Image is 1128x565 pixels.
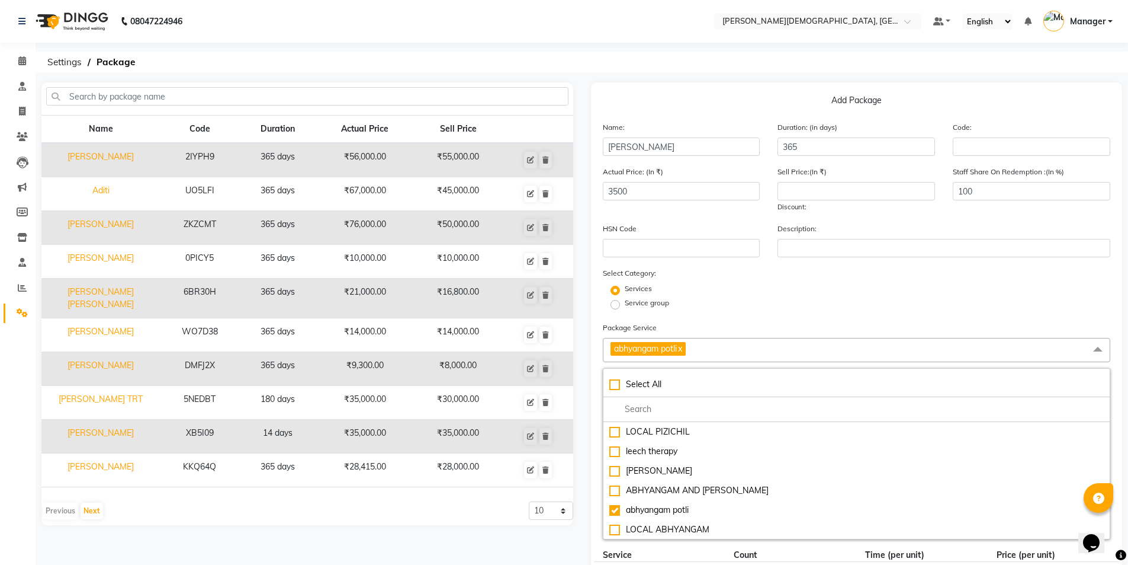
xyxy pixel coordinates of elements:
th: Sell Price [414,116,503,143]
input: Search by package name [46,87,568,106]
td: [PERSON_NAME] [41,211,160,245]
td: ₹21,000.00 [316,279,413,318]
td: 6BR30H [160,279,239,318]
span: Settings [41,52,88,73]
label: Staff Share On Redemption :(In %) [953,167,1064,177]
td: ₹28,415.00 [316,454,413,487]
label: Duration: (in days) [777,122,837,133]
td: 365 days [239,279,316,318]
td: ₹28,000.00 [414,454,503,487]
td: Aditi [41,177,160,211]
td: [PERSON_NAME] [PERSON_NAME] [41,279,160,318]
td: ₹10,000.00 [316,245,413,279]
td: KKQ64Q [160,454,239,487]
div: ABHYANGAM AND [PERSON_NAME] [609,484,1104,497]
td: 14 days [239,420,316,454]
td: WO7D38 [160,318,239,352]
button: Next [81,503,103,519]
label: Description: [777,224,817,234]
td: [PERSON_NAME] [41,318,160,352]
img: Manager [1043,11,1064,31]
iframe: chat widget [1078,518,1116,553]
td: ₹10,000.00 [414,245,503,279]
td: 365 days [239,318,316,352]
td: ₹67,000.00 [316,177,413,211]
label: Package Service [603,323,657,333]
td: 2IYPH9 [160,143,239,177]
div: Count [725,549,856,561]
td: ₹35,000.00 [316,420,413,454]
div: leech therapy [609,445,1104,458]
td: ₹30,000.00 [414,386,503,420]
td: ₹50,000.00 [414,211,503,245]
td: ₹55,000.00 [414,143,503,177]
div: Service [594,549,725,561]
td: ₹14,000.00 [316,318,413,352]
td: 365 days [239,177,316,211]
td: ₹45,000.00 [414,177,503,211]
td: [PERSON_NAME] [41,420,160,454]
td: 0PICY5 [160,245,239,279]
label: Sell Price:(In ₹) [777,167,827,177]
label: HSN Code [603,224,637,234]
span: Package [91,52,141,73]
label: Actual Price: (In ₹) [603,167,663,177]
th: Code [160,116,239,143]
td: ₹14,000.00 [414,318,503,352]
td: UO5LFI [160,177,239,211]
span: Manager [1070,15,1105,28]
td: [PERSON_NAME] TRT [41,386,160,420]
p: Add Package [603,94,1111,111]
td: XB5I09 [160,420,239,454]
a: x [677,343,682,354]
td: ₹8,000.00 [414,352,503,386]
label: Code: [953,122,972,133]
td: ₹35,000.00 [316,386,413,420]
td: ₹16,800.00 [414,279,503,318]
label: Service group [625,298,669,308]
div: abhyangam potli [609,504,1104,516]
th: Name [41,116,160,143]
td: ₹35,000.00 [414,420,503,454]
td: 365 days [239,211,316,245]
td: [PERSON_NAME] [41,245,160,279]
th: Actual Price [316,116,413,143]
td: [PERSON_NAME] [41,454,160,487]
div: LOCAL ABHYANGAM [609,523,1104,536]
div: [PERSON_NAME] [609,465,1104,477]
td: ₹56,000.00 [316,143,413,177]
input: multiselect-search [609,403,1104,416]
th: Duration [239,116,316,143]
div: Price (per unit) [988,549,1075,561]
td: ₹9,300.00 [316,352,413,386]
div: LOCAL PIZICHIL [609,426,1104,438]
td: ZKZCMT [160,211,239,245]
td: 365 days [239,245,316,279]
td: 5NEDBT [160,386,239,420]
label: Services [625,283,652,294]
td: 180 days [239,386,316,420]
span: abhyangam potli [614,343,677,354]
td: DMFJ2X [160,352,239,386]
td: 365 days [239,143,316,177]
td: [PERSON_NAME] [41,352,160,386]
td: ₹76,000.00 [316,211,413,245]
td: 365 days [239,454,316,487]
label: Select Category: [603,268,656,279]
label: Name: [603,122,625,133]
td: 365 days [239,352,316,386]
div: Select All [609,378,1104,391]
span: Discount: [777,203,806,211]
td: [PERSON_NAME] [41,143,160,177]
b: 08047224946 [130,5,182,38]
div: Time (per unit) [856,549,988,561]
img: logo [30,5,111,38]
